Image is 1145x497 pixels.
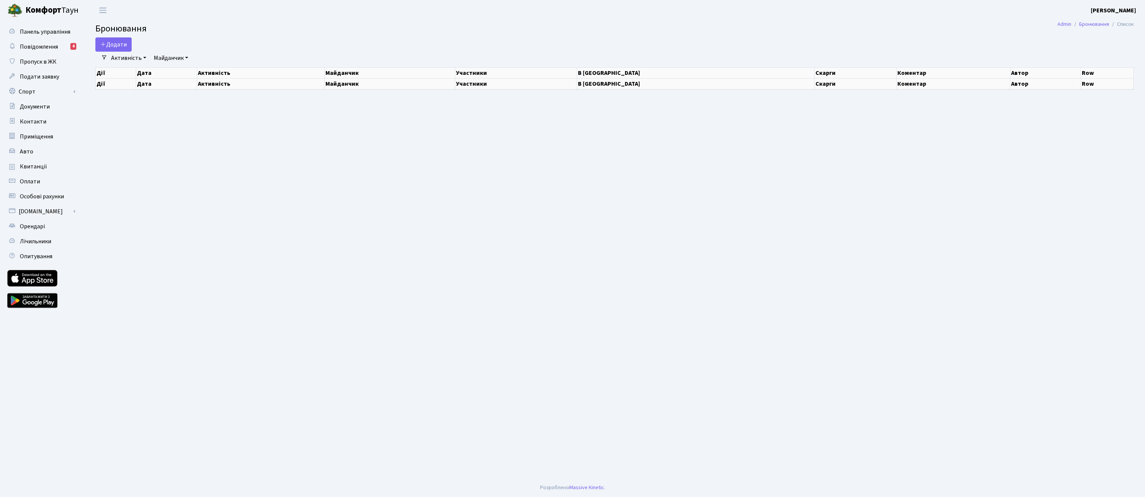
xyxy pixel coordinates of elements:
[20,43,58,51] span: Повідомлення
[25,4,79,17] span: Таун
[4,219,79,234] a: Орендарі
[4,84,79,99] a: Спорт
[20,177,40,186] span: Оплати
[20,252,52,260] span: Опитування
[151,52,191,64] a: Майданчик
[94,4,112,16] button: Переключити навігацію
[136,78,197,89] th: Дата
[455,67,577,78] th: Участники
[577,67,814,78] th: В [GEOGRAPHIC_DATA]
[197,78,324,89] th: Активність
[1010,67,1081,78] th: Автор
[1109,20,1134,28] li: Список
[20,58,56,66] span: Пропуск в ЖК
[4,114,79,129] a: Контакти
[20,132,53,141] span: Приміщення
[896,78,1010,89] th: Коментар
[20,222,45,231] span: Орендарі
[4,99,79,114] a: Документи
[4,69,79,84] a: Подати заявку
[455,78,577,89] th: Участники
[197,67,324,78] th: Активність
[1081,67,1133,78] th: Row
[814,67,896,78] th: Скарги
[325,78,455,89] th: Майданчик
[325,67,455,78] th: Майданчик
[1091,6,1136,15] a: [PERSON_NAME]
[108,52,149,64] a: Активність
[20,192,64,201] span: Особові рахунки
[70,43,76,50] div: 4
[896,67,1010,78] th: Коментар
[20,73,59,81] span: Подати заявку
[1081,78,1133,89] th: Row
[95,22,147,35] span: Бронювання
[4,174,79,189] a: Оплати
[20,237,51,246] span: Лічильники
[1046,16,1145,32] nav: breadcrumb
[20,118,46,126] span: Контакти
[577,78,814,89] th: В [GEOGRAPHIC_DATA]
[7,3,22,18] img: logo.png
[1079,20,1109,28] a: Бронювання
[20,103,50,111] span: Документи
[20,162,47,171] span: Квитанції
[1010,78,1081,89] th: Автор
[25,4,61,16] b: Комфорт
[4,24,79,39] a: Панель управління
[4,39,79,54] a: Повідомлення4
[4,54,79,69] a: Пропуск в ЖК
[540,484,605,492] div: Розроблено .
[569,484,604,491] a: Massive Kinetic
[4,189,79,204] a: Особові рахунки
[95,37,132,52] button: Додати
[814,78,896,89] th: Скарги
[4,159,79,174] a: Квитанції
[4,144,79,159] a: Авто
[4,204,79,219] a: [DOMAIN_NAME]
[4,129,79,144] a: Приміщення
[1057,20,1071,28] a: Admin
[20,28,70,36] span: Панель управління
[20,147,33,156] span: Авто
[4,249,79,264] a: Опитування
[96,78,136,89] th: Дії
[136,67,197,78] th: Дата
[4,234,79,249] a: Лічильники
[96,67,136,78] th: Дії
